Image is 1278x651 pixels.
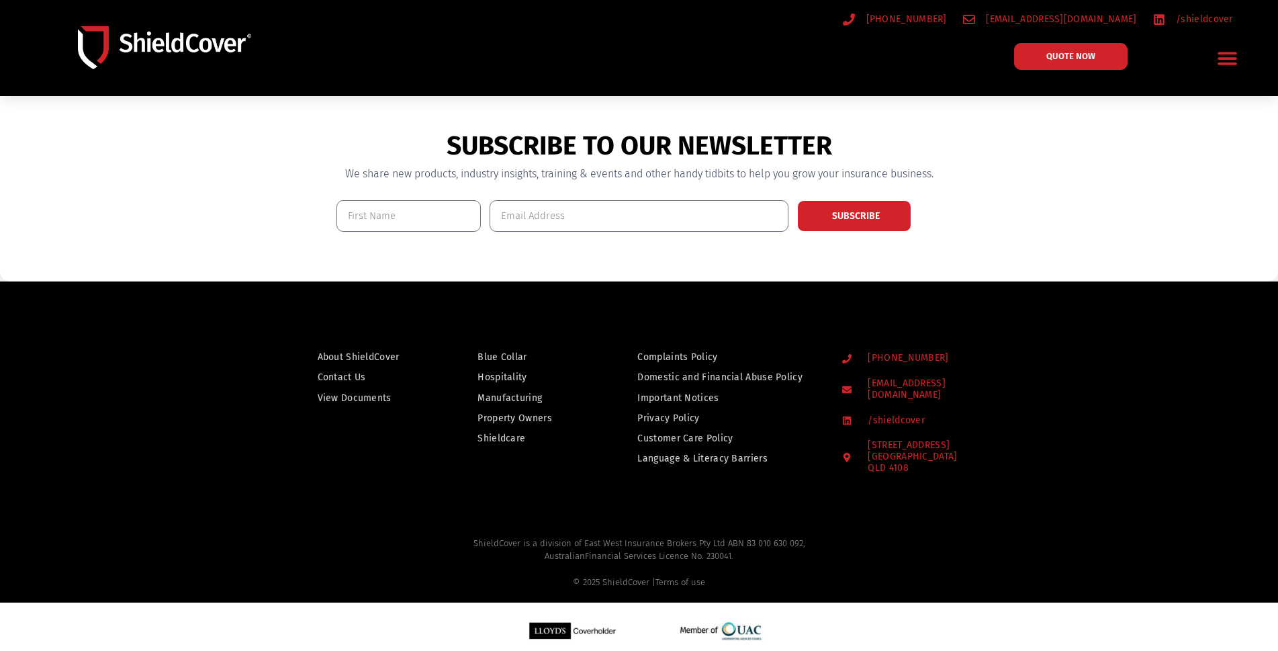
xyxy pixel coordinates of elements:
[318,349,400,365] span: About ShieldCover
[637,390,719,406] span: Important Notices
[842,378,1007,401] a: [EMAIL_ADDRESS][DOMAIN_NAME]
[655,577,705,587] a: Terms of use
[637,450,816,467] a: Language & Literacy Barriers
[24,576,1254,589] div: © 2025 ShieldCover |
[78,26,251,69] img: Shield-Cover-Underwriting-Australia-logo-full
[868,463,957,474] div: QLD 4108
[637,450,767,467] span: Language & Literacy Barriers
[336,200,482,232] input: First Name
[868,451,957,474] div: [GEOGRAPHIC_DATA]
[637,430,733,447] span: Customer Care Policy
[490,200,788,232] input: Email Address
[637,430,816,447] a: Customer Care Policy
[24,537,1254,589] h2: ShieldCover is a division of East West Insurance Brokers Pty Ltd ABN 83 010 630 092,
[863,11,947,28] span: [PHONE_NUMBER]
[24,550,1254,589] div: Australian
[637,369,816,386] a: Domestic and Financial Abuse Policy
[477,369,527,386] span: Hospitality
[637,390,816,406] a: Important Notices
[336,169,942,179] h3: We share new products, industry insights, training & events and other handy tidbits to help you g...
[637,349,717,365] span: Complaints Policy
[318,369,366,386] span: Contact Us
[477,410,552,427] span: Property Owners
[318,369,420,386] a: Contact Us
[477,390,542,406] span: Manufacturing
[477,430,525,447] span: Shieldcare
[842,415,1007,427] a: /shieldcover
[637,410,816,427] a: Privacy Policy
[336,130,942,162] h2: SUBSCRIBE TO OUR NEWSLETTER
[864,353,948,364] span: [PHONE_NUMBER]
[318,390,392,406] span: View Documents
[832,212,880,221] span: SUBSCRIBE
[1015,171,1278,651] iframe: LiveChat chat widget
[797,200,911,232] button: SUBSCRIBE
[983,11,1136,28] span: [EMAIL_ADDRESS][DOMAIN_NAME]
[842,353,1007,364] a: [PHONE_NUMBER]
[477,410,580,427] a: Property Owners
[1046,52,1095,60] span: QUOTE NOW
[477,369,580,386] a: Hospitality
[1014,43,1128,70] a: QUOTE NOW
[477,430,580,447] a: Shieldcare
[963,11,1137,28] a: [EMAIL_ADDRESS][DOMAIN_NAME]
[637,349,816,365] a: Complaints Policy
[477,349,527,365] span: Blue Collar
[1173,11,1233,28] span: /shieldcover
[318,390,420,406] a: View Documents
[1212,42,1244,74] div: Menu Toggle
[477,390,580,406] a: Manufacturing
[585,551,733,561] span: Financial Services Licence No. 230041.
[864,378,1006,401] span: [EMAIL_ADDRESS][DOMAIN_NAME]
[843,11,947,28] a: [PHONE_NUMBER]
[318,349,420,365] a: About ShieldCover
[864,415,925,427] span: /shieldcover
[477,349,580,365] a: Blue Collar
[1153,11,1233,28] a: /shieldcover
[864,440,957,474] span: [STREET_ADDRESS]
[637,369,803,386] span: Domestic and Financial Abuse Policy
[637,410,699,427] span: Privacy Policy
